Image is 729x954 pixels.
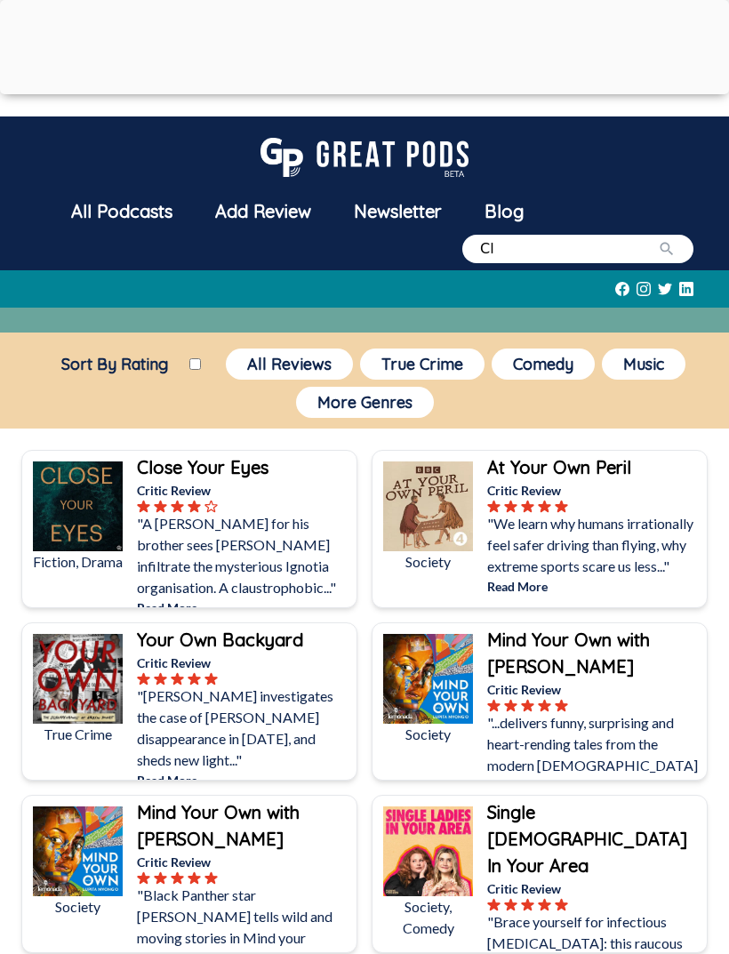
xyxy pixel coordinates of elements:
[40,354,189,374] label: Sort By Rating
[296,387,434,418] button: More Genres
[226,349,353,380] button: All Reviews
[372,450,708,608] a: At Your Own PerilSocietyAt Your Own PerilCritic Review"We learn why humans irrationally feel safe...
[487,712,703,798] p: "...delivers funny, surprising and heart-rending tales from the modern [DEMOGRAPHIC_DATA] diaspor...
[487,577,703,596] p: Read More
[487,680,703,699] p: Critic Review
[137,629,303,651] b: Your Own Backyard
[260,138,469,177] img: GreatPods
[33,724,123,745] p: True Crime
[137,513,353,598] p: "A [PERSON_NAME] for his brother sees [PERSON_NAME] infiltrate the mysterious Ignotia organisatio...
[463,188,545,235] a: Blog
[33,634,123,724] img: Your Own Backyard
[488,345,598,383] a: Comedy
[480,238,658,260] input: Search by Title
[356,345,488,383] a: True Crime
[487,456,631,478] b: At Your Own Peril
[50,188,194,235] a: All Podcasts
[487,513,703,577] p: "We learn why humans irrationally feel safer driving than flying, why extreme sports scare us les...
[383,461,473,551] img: At Your Own Peril
[372,622,708,781] a: Mind Your Own with Lupita Nyong'oSocietyMind Your Own with [PERSON_NAME]Critic Review"...delivers...
[21,795,357,953] a: Mind Your Own with Lupita Nyong'oSocietyMind Your Own with [PERSON_NAME]Critic Review"Black Panth...
[137,481,353,500] p: Critic Review
[487,801,687,877] b: Single [DEMOGRAPHIC_DATA] In Your Area
[137,653,353,672] p: Critic Review
[222,345,356,383] a: All Reviews
[137,771,353,790] p: Read More
[33,461,123,551] img: Close Your Eyes
[33,896,123,918] p: Society
[21,450,357,608] a: Close Your EyesFiction, DramaClose Your EyesCritic Review"A [PERSON_NAME] for his brother sees [P...
[602,349,685,380] button: Music
[487,879,703,898] p: Critic Review
[33,806,123,896] img: Mind Your Own with Lupita Nyong'o
[137,685,353,771] p: "[PERSON_NAME] investigates the case of [PERSON_NAME] disappearance in [DATE], and sheds new ligh...
[598,345,689,383] a: Music
[492,349,595,380] button: Comedy
[383,724,473,745] p: Society
[137,853,353,871] p: Critic Review
[383,896,473,939] p: Society, Comedy
[383,551,473,573] p: Society
[383,806,473,896] img: Single Ladies In Your Area
[137,598,353,617] p: Read More
[137,801,300,850] b: Mind Your Own with [PERSON_NAME]
[194,188,332,235] a: Add Review
[21,622,357,781] a: Your Own BackyardTrue CrimeYour Own BackyardCritic Review"[PERSON_NAME] investigates the case of ...
[383,634,473,724] img: Mind Your Own with Lupita Nyong'o
[332,188,463,235] a: Newsletter
[33,551,123,573] p: Fiction, Drama
[487,629,650,677] b: Mind Your Own with [PERSON_NAME]
[360,349,485,380] button: True Crime
[137,456,268,478] b: Close Your Eyes
[487,481,703,500] p: Critic Review
[372,795,708,953] a: Single Ladies In Your AreaSociety, ComedySingle [DEMOGRAPHIC_DATA] In Your AreaCritic Review"Brac...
